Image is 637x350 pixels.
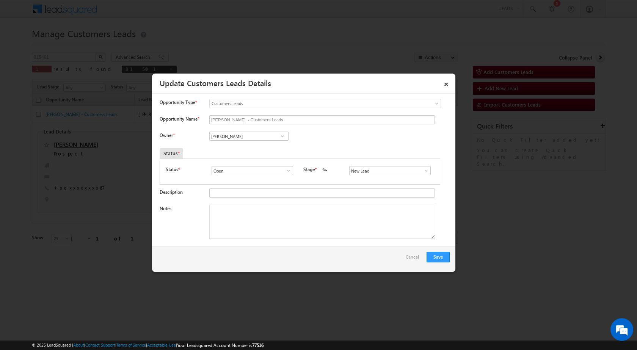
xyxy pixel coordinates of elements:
[160,77,271,88] a: Update Customers Leads Details
[440,76,453,89] a: ×
[116,342,146,347] a: Terms of Service
[212,166,293,175] input: Type to Search
[177,342,264,348] span: Your Leadsquared Account Number is
[278,132,287,140] a: Show All Items
[39,40,127,50] div: Chat with us now
[160,148,183,159] div: Status
[103,234,138,244] em: Start Chat
[349,166,431,175] input: Type to Search
[427,252,450,262] button: Save
[147,342,176,347] a: Acceptable Use
[124,4,143,22] div: Minimize live chat window
[406,252,423,266] a: Cancel
[209,132,289,141] input: Type to Search
[160,206,171,211] label: Notes
[160,132,174,138] label: Owner
[13,40,32,50] img: d_60004797649_company_0_60004797649
[32,342,264,349] span: © 2025 LeadSquared | | | | |
[160,99,195,106] span: Opportunity Type
[160,189,183,195] label: Description
[252,342,264,348] span: 77516
[209,99,441,108] a: Customers Leads
[419,167,429,174] a: Show All Items
[85,342,115,347] a: Contact Support
[160,116,199,122] label: Opportunity Name
[303,166,315,173] label: Stage
[166,166,178,173] label: Status
[73,342,84,347] a: About
[210,100,410,107] span: Customers Leads
[10,70,138,227] textarea: Type your message and hit 'Enter'
[282,167,291,174] a: Show All Items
